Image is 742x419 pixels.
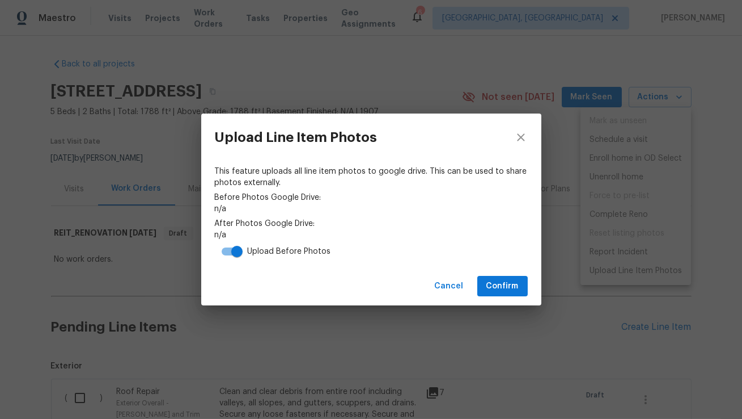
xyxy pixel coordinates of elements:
div: n/a n/a [215,166,528,262]
button: Confirm [477,276,528,297]
button: close [501,114,541,161]
div: Upload Before Photos [248,246,331,257]
span: This feature uploads all line item photos to google drive. This can be used to share photos exter... [215,166,528,188]
h3: Upload Line Item Photos [215,129,378,145]
span: Cancel [435,279,464,294]
span: Before Photos Google Drive: [215,192,528,203]
button: Cancel [430,276,468,297]
span: Confirm [486,279,519,294]
span: After Photos Google Drive: [215,218,528,229]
